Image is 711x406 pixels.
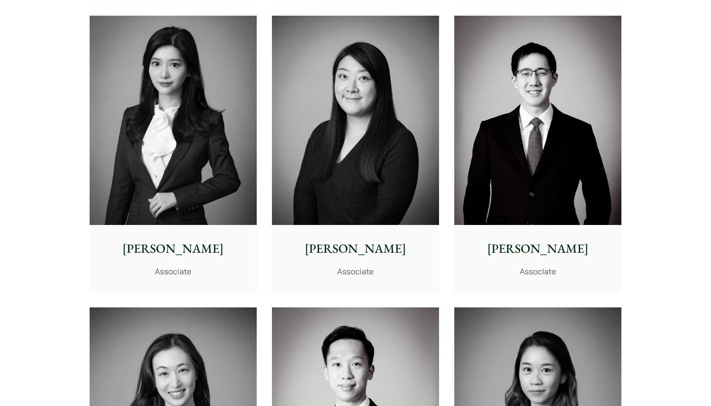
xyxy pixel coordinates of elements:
[97,239,250,258] p: [PERSON_NAME]
[90,16,257,293] a: Florence Yan photo [PERSON_NAME] Associate
[279,265,432,277] p: Associate
[97,265,250,277] p: Associate
[461,239,614,258] p: [PERSON_NAME]
[272,16,439,293] a: [PERSON_NAME] Associate
[454,16,621,293] a: [PERSON_NAME] Associate
[461,265,614,277] p: Associate
[279,239,432,258] p: [PERSON_NAME]
[90,16,257,225] img: Florence Yan photo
